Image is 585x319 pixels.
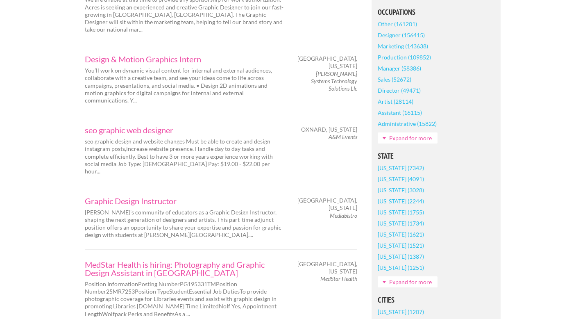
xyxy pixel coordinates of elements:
a: [US_STATE] (1755) [378,207,424,218]
h5: Occupations [378,9,494,16]
em: A&M Events [329,133,357,140]
em: Mediabistro [330,212,357,219]
h5: State [378,153,494,160]
a: [US_STATE] (1207) [378,306,424,317]
span: Oxnard, [US_STATE] [301,126,357,133]
a: [US_STATE] (1734) [378,218,424,229]
a: Administrative (15822) [378,118,437,129]
a: [US_STATE] (1251) [378,262,424,273]
span: [GEOGRAPHIC_DATA], [US_STATE] [297,197,357,212]
a: Design & Motion Graphics Intern [85,55,286,63]
a: MedStar Health is hiring: Photography and Graphic Design Assistant in [GEOGRAPHIC_DATA] [85,260,286,277]
a: [US_STATE] (1621) [378,229,424,240]
a: Assistant (16115) [378,107,422,118]
a: [US_STATE] (2244) [378,196,424,207]
a: Expand for more [378,276,438,287]
p: You’ll work on dynamic visual content for internal and external audiences, collaborate with a cre... [85,67,286,104]
p: [PERSON_NAME]'s community of educators as a Graphic Design Instructor, shaping the next generatio... [85,209,286,239]
a: seo graphic web designer [85,126,286,134]
a: Marketing (143638) [378,41,428,52]
a: [US_STATE] (7342) [378,162,424,173]
em: [PERSON_NAME] Systems Technology Solutions Llc [311,70,357,92]
a: Production (109852) [378,52,431,63]
a: Sales (52672) [378,74,411,85]
a: [US_STATE] (1387) [378,251,424,262]
a: Graphic Design Instructor [85,197,286,205]
em: MedStar Health [320,275,357,282]
a: Expand for more [378,132,438,144]
p: Position InformationPosting NumberPG195331TMPosition Number25MR7253Position TypeStudentEssential ... [85,280,286,318]
a: Manager (58386) [378,63,421,74]
h5: Cities [378,296,494,304]
a: Director (49471) [378,85,421,96]
a: Artist (28114) [378,96,413,107]
a: Other (161201) [378,18,417,30]
a: Designer (156415) [378,30,425,41]
p: seo graphic design and website changes Must be able to create and design instagram posts,increase... [85,138,286,175]
span: [GEOGRAPHIC_DATA], [US_STATE] [297,260,357,275]
a: [US_STATE] (4091) [378,173,424,185]
a: [US_STATE] (3028) [378,185,424,196]
span: [GEOGRAPHIC_DATA], [US_STATE] [297,55,357,70]
a: [US_STATE] (1521) [378,240,424,251]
